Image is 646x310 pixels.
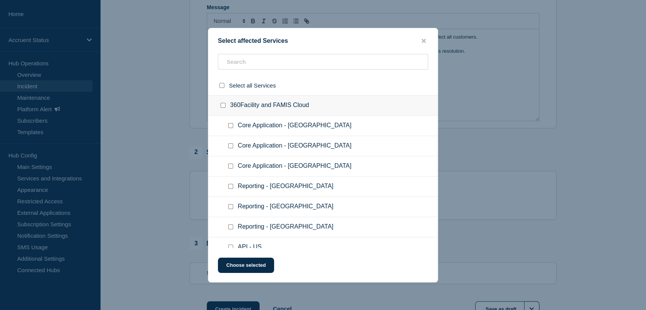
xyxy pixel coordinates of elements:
[221,103,226,108] input: 360Facility and FAMIS Cloud checkbox
[219,83,224,88] input: select all checkbox
[208,95,438,116] div: 360Facility and FAMIS Cloud
[238,162,351,170] span: Core Application - [GEOGRAPHIC_DATA]
[228,184,233,189] input: Reporting - US checkbox
[238,243,261,251] span: API - US
[238,142,351,150] span: Core Application - [GEOGRAPHIC_DATA]
[419,37,428,45] button: close button
[228,164,233,169] input: Core Application - Singapore checkbox
[229,82,276,89] span: Select all Services
[238,223,333,231] span: Reporting - [GEOGRAPHIC_DATA]
[228,204,233,209] input: Reporting - Canada checkbox
[218,54,428,70] input: Search
[238,183,333,190] span: Reporting - [GEOGRAPHIC_DATA]
[218,258,274,273] button: Choose selected
[208,37,438,45] div: Select affected Services
[238,203,333,211] span: Reporting - [GEOGRAPHIC_DATA]
[228,224,233,229] input: Reporting - Singapore checkbox
[228,143,233,148] input: Core Application - Canada checkbox
[228,123,233,128] input: Core Application - US checkbox
[228,245,233,250] input: API - US checkbox
[238,122,351,130] span: Core Application - [GEOGRAPHIC_DATA]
